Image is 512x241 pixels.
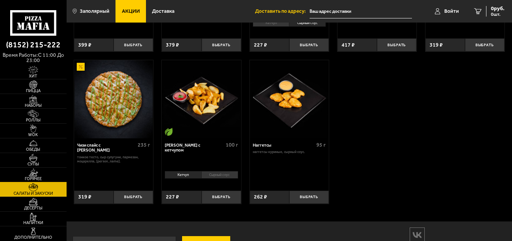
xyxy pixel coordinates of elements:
[444,9,459,14] span: Войти
[152,9,175,14] span: Доставка
[114,38,153,52] button: Выбрать
[491,6,504,11] span: 0 руб.
[253,143,315,148] div: Наггетсы
[289,38,329,52] button: Выбрать
[254,42,267,48] span: 227 ₽
[377,38,416,52] button: Выбрать
[163,60,241,138] img: Картофель айдахо с кетчупом
[138,142,150,148] span: 235 г
[316,142,326,148] span: 95 г
[226,142,238,148] span: 100 г
[310,5,412,18] input: Ваш адрес доставки
[166,42,179,48] span: 379 ₽
[74,60,153,138] a: АкционныйЧизи слайс с соусом Ранч
[491,12,504,17] span: 0 шт.
[202,191,241,204] button: Выбрать
[255,9,310,14] span: Доставить по адресу:
[166,194,179,200] span: 227 ₽
[253,19,289,27] li: Кетчуп
[289,191,329,204] button: Выбрать
[77,63,85,71] img: Акционный
[74,60,153,138] img: Чизи слайс с соусом Ранч
[254,194,267,200] span: 262 ₽
[80,9,109,14] span: Заполярный
[122,9,140,14] span: Акции
[253,150,326,154] p: наггетсы куриные, сырный соус.
[430,42,443,48] span: 319 ₽
[465,38,504,52] button: Выбрать
[114,191,153,204] button: Выбрать
[289,19,326,27] li: Сырный соус
[165,128,173,136] img: Вегетарианское блюдо
[165,171,201,179] li: Кетчуп
[77,143,136,153] div: Чизи слайс с [PERSON_NAME]
[77,155,150,164] p: тонкое тесто, сыр сулугуни, пармезан, моцарелла, [PERSON_NAME].
[78,194,91,200] span: 319 ₽
[162,169,241,187] div: 0
[250,60,328,138] img: Наггетсы
[342,42,355,48] span: 417 ₽
[162,60,241,138] a: Вегетарианское блюдоКартофель айдахо с кетчупом
[202,38,241,52] button: Выбрать
[250,17,329,35] div: 0
[78,42,91,48] span: 399 ₽
[201,171,238,179] li: Сырный соус
[165,143,224,153] div: [PERSON_NAME] с кетчупом
[250,60,329,138] a: Наггетсы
